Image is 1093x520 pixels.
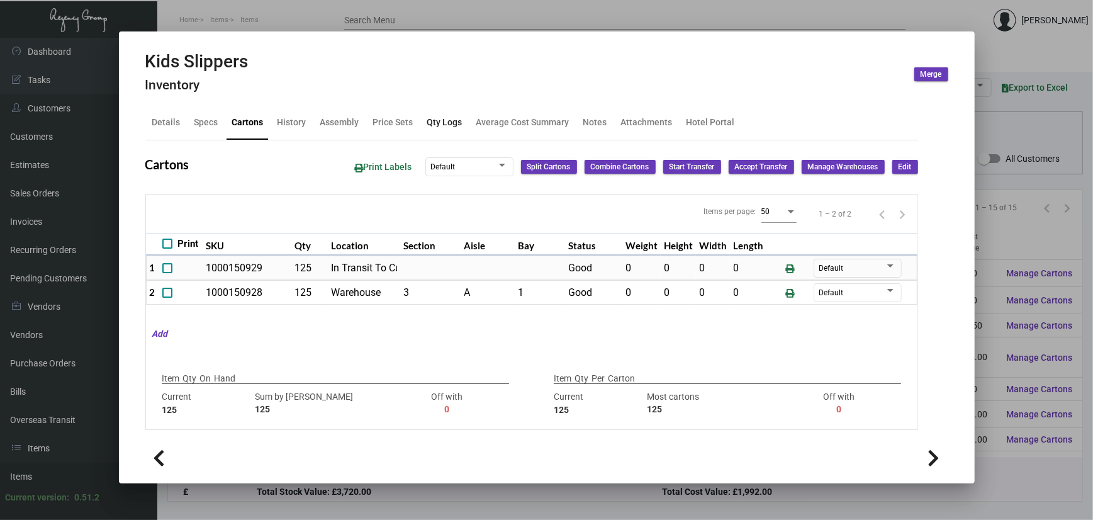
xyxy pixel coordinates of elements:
[521,160,577,174] button: Split Cartons
[761,207,770,216] span: 50
[696,234,730,256] th: Width
[872,204,892,224] button: Previous page
[704,206,756,217] div: Items per page:
[661,234,696,256] th: Height
[355,162,412,172] span: Print Labels
[565,234,623,256] th: Status
[177,236,198,251] span: Print
[427,116,462,129] div: Qty Logs
[277,116,306,129] div: History
[729,160,794,174] button: Accept Transfer
[150,286,155,298] span: 2
[328,234,400,256] th: Location
[899,162,912,172] span: Edit
[554,372,571,385] p: Item
[819,288,844,297] span: Default
[761,206,797,217] mat-select: Items per page:
[663,160,721,174] button: Start Transfer
[232,116,264,129] div: Cartons
[670,162,715,172] span: Start Transfer
[255,390,397,417] div: Sum by [PERSON_NAME]
[795,390,882,417] div: Off with
[431,162,456,171] span: Default
[608,372,635,385] p: Carton
[476,116,569,129] div: Average Cost Summary
[162,372,179,385] p: Item
[527,162,571,172] span: Split Cartons
[150,262,155,273] span: 1
[373,116,413,129] div: Price Sets
[461,234,515,256] th: Aisle
[320,116,359,129] div: Assembly
[583,116,607,129] div: Notes
[162,390,249,417] div: Current
[622,234,661,256] th: Weight
[647,390,789,417] div: Most cartons
[291,234,328,256] th: Qty
[585,160,656,174] button: Combine Cartons
[892,204,912,224] button: Next page
[730,234,766,256] th: Length
[199,372,211,385] p: On
[74,491,99,504] div: 0.51.2
[403,390,490,417] div: Off with
[5,491,69,504] div: Current version:
[621,116,673,129] div: Attachments
[892,160,918,174] button: Edit
[802,160,885,174] button: Manage Warehouses
[819,264,844,273] span: Default
[914,67,948,81] button: Merge
[591,372,605,385] p: Per
[515,234,565,256] th: Bay
[554,390,641,417] div: Current
[145,157,189,172] h2: Cartons
[203,234,291,256] th: SKU
[921,69,942,80] span: Merge
[146,327,168,341] mat-hint: Add
[182,372,196,385] p: Qty
[687,116,735,129] div: Hotel Portal
[145,51,249,72] h2: Kids Slippers
[808,162,878,172] span: Manage Warehouses
[575,372,588,385] p: Qty
[819,208,852,220] div: 1 – 2 of 2
[152,116,181,129] div: Details
[591,162,649,172] span: Combine Cartons
[214,372,235,385] p: Hand
[194,116,218,129] div: Specs
[345,155,422,179] button: Print Labels
[400,234,461,256] th: Section
[145,77,249,93] h4: Inventory
[735,162,788,172] span: Accept Transfer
